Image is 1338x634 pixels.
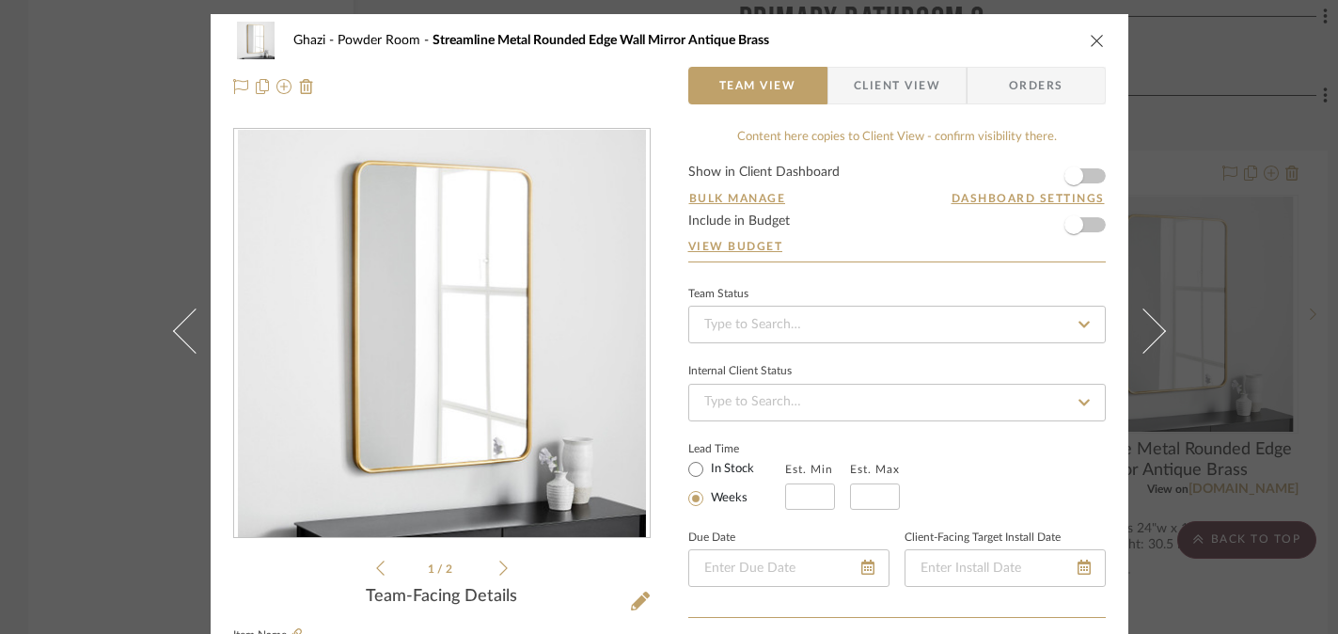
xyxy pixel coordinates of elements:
span: / [437,563,446,575]
div: 0 [234,130,650,538]
span: Orders [988,67,1084,104]
label: Client-Facing Target Install Date [905,533,1061,543]
img: 4e3e709e-203c-4583-88af-88f2958eefec_436x436.jpg [238,130,646,538]
img: Remove from project [299,79,314,94]
img: 4e3e709e-203c-4583-88af-88f2958eefec_48x40.jpg [233,22,278,59]
input: Type to Search… [688,384,1106,421]
label: Weeks [707,490,748,507]
label: Est. Max [850,463,900,476]
label: Due Date [688,533,735,543]
button: Dashboard Settings [951,190,1106,207]
span: Streamline Metal Rounded Edge Wall Mirror Antique Brass [433,34,769,47]
div: Internal Client Status [688,367,792,376]
div: Team-Facing Details [233,587,651,608]
button: Bulk Manage [688,190,787,207]
label: Lead Time [688,440,785,457]
a: View Budget [688,239,1106,254]
span: 1 [428,563,437,575]
input: Type to Search… [688,306,1106,343]
span: Powder Room [338,34,433,47]
div: Team Status [688,290,748,299]
span: Team View [719,67,796,104]
input: Enter Due Date [688,549,889,587]
label: In Stock [707,461,754,478]
span: 2 [446,563,455,575]
div: Content here copies to Client View - confirm visibility there. [688,128,1106,147]
span: Client View [854,67,940,104]
button: close [1089,32,1106,49]
mat-radio-group: Select item type [688,457,785,510]
input: Enter Install Date [905,549,1106,587]
label: Est. Min [785,463,833,476]
span: Ghazi [293,34,338,47]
